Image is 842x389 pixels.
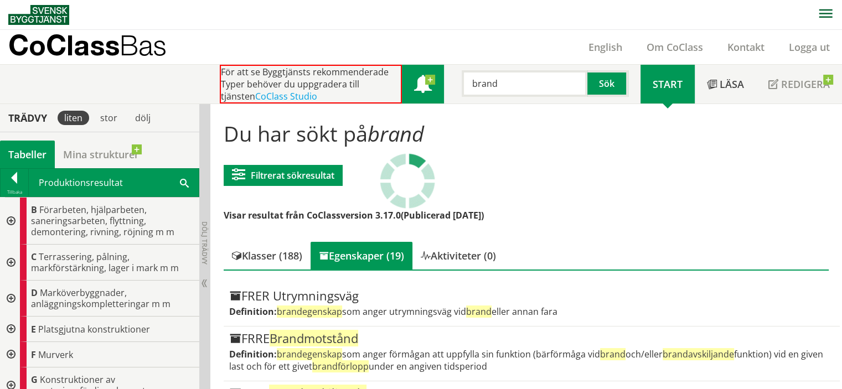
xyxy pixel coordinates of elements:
span: D [31,287,38,299]
span: Visar resultat från CoClassversion 3.17.0 [224,209,401,221]
span: G [31,374,38,386]
a: Kontakt [715,40,777,54]
span: Dölj trädvy [200,221,209,264]
span: Förarbeten, hjälparbeten, saneringsarbeten, flyttning, demontering, rivning, röjning m m [31,204,174,238]
span: brandförlopp [312,360,369,372]
a: Start [640,65,695,103]
a: Mina strukturer [55,141,147,168]
span: Sök i tabellen [180,177,189,188]
span: C [31,251,37,263]
label: Definition: [229,305,277,318]
div: Klasser (188) [224,242,311,269]
div: liten [58,111,89,125]
span: Start [653,77,683,91]
img: Svensk Byggtjänst [8,5,69,25]
span: brand [600,348,626,360]
span: brandavskiljande [663,348,734,360]
span: Bas [120,29,167,61]
span: brandegenskap [277,305,342,318]
a: CoClassBas [8,30,190,64]
div: För att se Byggtjänsts rekommenderade Typer behöver du uppgradera till tjänsten [220,65,402,103]
button: Filtrerat sökresultat [224,165,343,186]
a: CoClass Studio [255,90,317,102]
span: F [31,349,36,361]
span: Platsgjutna konstruktioner [38,323,150,335]
input: Sök [462,70,587,97]
div: stor [94,111,124,125]
span: E [31,323,36,335]
img: Laddar [380,153,435,209]
span: Läsa [720,77,744,91]
div: FRER Utrymningsväg [229,289,835,303]
span: brand [466,305,492,318]
div: FRRE [229,332,835,345]
span: Notifikationer [414,76,432,94]
div: Produktionsresultat [29,169,199,196]
a: Logga ut [777,40,842,54]
span: Terrassering, pålning, markförstärkning, lager i mark m m [31,251,179,274]
span: Murverk [38,349,73,361]
span: B [31,204,37,216]
span: Brandmotstånd [270,330,358,346]
span: brandegenskap [277,348,342,360]
div: Trädvy [2,112,53,124]
div: Egenskaper (19) [311,242,412,269]
span: som anger förmågan att uppfylla sin funktion (bärförmåga vid och/eller funktion) vid en given las... [229,348,823,372]
a: English [576,40,634,54]
a: Redigera [756,65,842,103]
span: (Publicerad [DATE]) [401,209,484,221]
div: Aktiviteter (0) [412,242,504,269]
div: Tillbaka [1,188,28,196]
span: Redigera [781,77,830,91]
h1: Du har sökt på [224,121,829,146]
span: brand [368,119,424,148]
span: som anger utrymningsväg vid eller annan fara [277,305,557,318]
button: Sök [587,70,628,97]
span: Marköverbyggnader, anläggningskompletteringar m m [31,287,171,310]
a: Om CoClass [634,40,715,54]
div: dölj [128,111,157,125]
a: Läsa [695,65,756,103]
p: CoClass [8,39,167,51]
label: Definition: [229,348,277,360]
